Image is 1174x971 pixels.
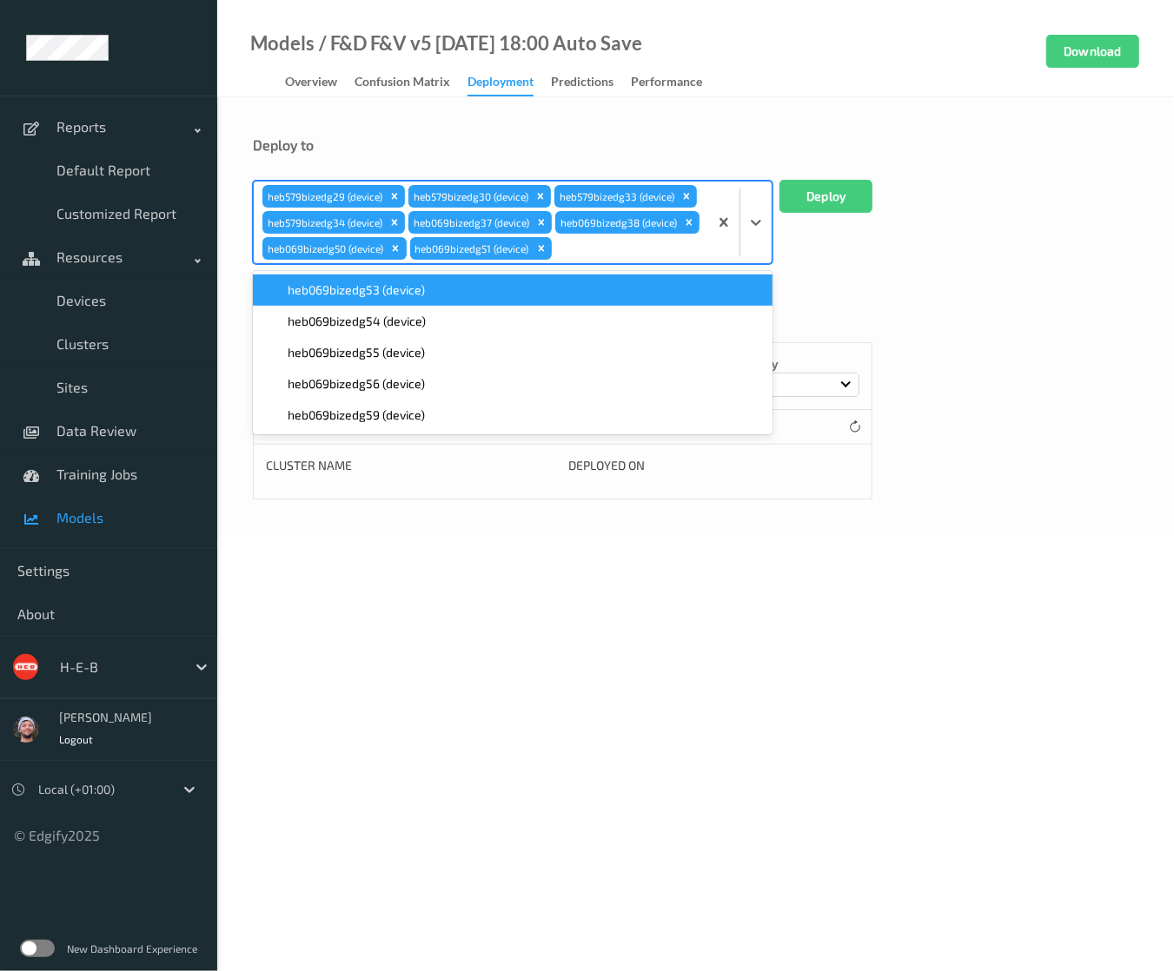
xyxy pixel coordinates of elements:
[1046,35,1139,68] button: Download
[408,211,532,234] div: heb069bizedg37 (device)
[468,70,551,96] a: Deployment
[631,70,720,95] a: Performance
[551,70,631,95] a: Predictions
[315,35,642,52] div: / F&D F&V v5 [DATE] 18:00 Auto Save
[262,237,386,260] div: heb069bizedg50 (device)
[554,185,677,208] div: heb579bizedg33 (device)
[555,211,680,234] div: heb069bizedg38 (device)
[250,35,315,52] a: Models
[680,211,699,234] div: Remove heb069bizedg38 (device)
[551,73,614,95] div: Predictions
[253,136,1138,154] div: Deploy to
[288,375,425,393] span: heb069bizedg56 (device)
[288,313,426,330] span: heb069bizedg54 (device)
[355,70,468,95] a: Confusion matrix
[468,73,534,96] div: Deployment
[569,457,860,474] div: Deployed on
[285,70,355,95] a: Overview
[532,211,551,234] div: Remove heb069bizedg37 (device)
[288,281,425,299] span: heb069bizedg53 (device)
[779,180,872,213] button: Deploy
[266,457,557,474] div: Cluster Name
[386,237,405,260] div: Remove heb069bizedg50 (device)
[262,211,385,234] div: heb579bizedg34 (device)
[531,185,550,208] div: Remove heb579bizedg30 (device)
[385,185,404,208] div: Remove heb579bizedg29 (device)
[285,73,337,95] div: Overview
[631,73,702,95] div: Performance
[262,185,385,208] div: heb579bizedg29 (device)
[408,185,531,208] div: heb579bizedg30 (device)
[355,73,450,95] div: Confusion matrix
[410,237,532,260] div: heb069bizedg51 (device)
[677,185,696,208] div: Remove heb579bizedg33 (device)
[288,406,425,424] span: heb069bizedg59 (device)
[288,344,425,361] span: heb069bizedg55 (device)
[738,355,859,373] p: Sort by
[532,237,551,260] div: Remove heb069bizedg51 (device)
[385,211,404,234] div: Remove heb579bizedg34 (device)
